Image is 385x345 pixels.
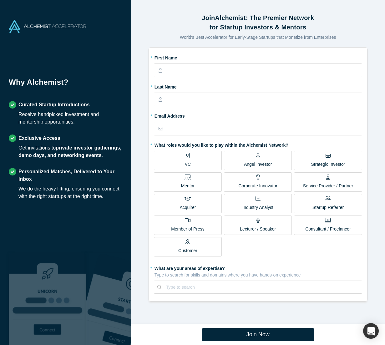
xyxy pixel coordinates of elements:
p: Lecturer / Speaker [240,226,276,232]
p: Service Provider / Partner [303,183,353,189]
p: Customer [178,247,197,254]
img: Robust Technologies [9,253,86,345]
p: Strategic Investor [311,161,345,168]
p: Mentor [181,183,195,189]
p: Type to search for skills and domains where you have hands-on experience [155,272,362,278]
label: Last Name [154,82,362,90]
label: First Name [154,53,362,61]
label: What roles would you like to play within the Alchemist Network? [154,140,362,149]
img: Prism AI [86,253,164,345]
p: World's Best Accelerator for Early-Stage Startups that Monetize from Enterprises [138,34,378,41]
strong: Exclusive Access [18,135,60,141]
button: Join Now [202,328,314,341]
div: Get invitations to . [18,144,122,159]
p: Corporate Innovator [238,183,277,189]
label: What are your areas of expertise? [154,263,362,278]
p: Industry Analyst [242,204,273,211]
label: Email Address [154,111,362,119]
strong: Curated Startup Introductions [18,102,90,107]
h2: Join Alchemist: The Premier Network for Startup Investors & Mentors [138,13,378,32]
p: Member of Press [171,226,205,232]
p: Angel Investor [244,161,272,168]
b: private investor gatherings, demo days, and networking events [18,145,121,158]
strong: Personalized Matches, Delivered to Your Inbox [18,169,114,182]
p: VC [185,161,191,168]
p: Startup Referrer [312,204,344,211]
div: Receive handpicked investment and mentorship opportunities. [18,111,122,126]
div: We do the heavy lifting, ensuring you connect with the right startups at the right time. [18,185,122,200]
p: Acquirer [180,204,196,211]
p: Consultant / Freelancer [305,226,351,232]
img: Alchemist Accelerator Logo [9,20,86,33]
h1: Why Alchemist? [9,77,122,92]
